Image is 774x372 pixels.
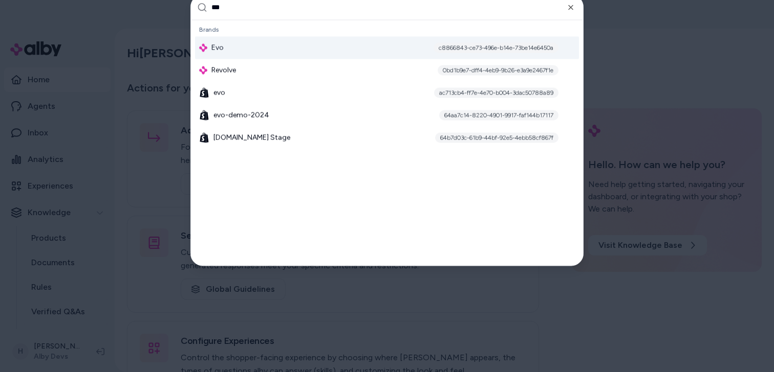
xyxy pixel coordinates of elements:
[199,43,207,52] img: alby Logo
[435,132,558,143] div: 64b7d03c-61b9-44bf-92e5-4ebb58cf867f
[213,87,225,98] span: evo
[438,65,558,75] div: 0bd1b9e7-dff4-4eb9-9b26-e3a9e2467f1e
[211,65,236,75] span: Revolve
[434,87,558,98] div: ac713cb4-ff7e-4e70-b004-3dac50788a89
[211,42,224,53] span: Evo
[199,66,207,74] img: alby Logo
[439,110,558,120] div: 64aa7c14-8220-4901-9917-faf144b17117
[191,20,583,265] div: Suggestions
[213,132,290,143] span: [DOMAIN_NAME] Stage
[213,110,269,120] span: evo-demo-2024
[434,42,558,53] div: c8866843-ce73-496e-b14e-73be14e6450a
[195,22,579,36] div: Brands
